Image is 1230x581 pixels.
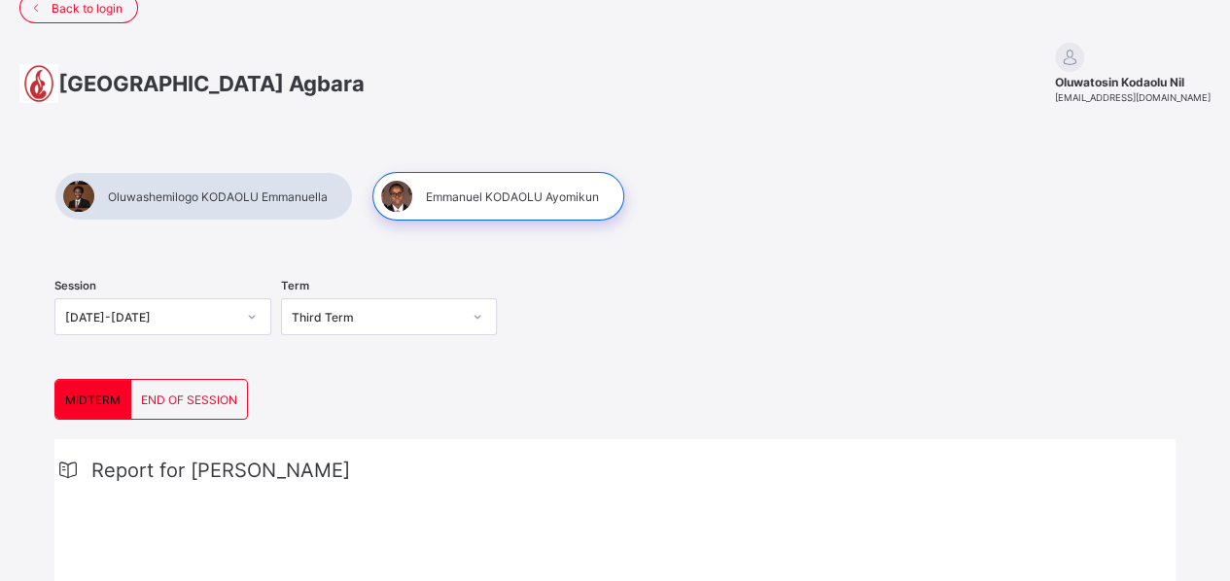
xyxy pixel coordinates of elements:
span: Report for [PERSON_NAME] [91,459,350,482]
span: [GEOGRAPHIC_DATA] Agbara [58,71,365,96]
div: [DATE]-[DATE] [65,310,235,325]
span: END OF SESSION [141,393,237,407]
span: Back to login [52,1,123,16]
img: default.svg [1055,43,1084,72]
span: MIDTERM [65,393,121,407]
img: School logo [19,64,58,103]
span: Oluwatosin Kodaolu Nil [1055,75,1211,89]
span: Session [54,279,96,292]
span: Term [281,279,309,292]
span: [EMAIL_ADDRESS][DOMAIN_NAME] [1055,92,1211,103]
div: Third Term [292,310,462,325]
